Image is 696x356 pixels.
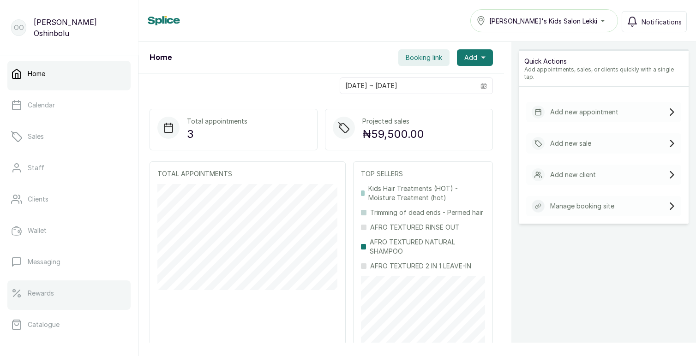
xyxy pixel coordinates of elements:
[550,107,618,117] p: Add new appointment
[550,202,614,211] p: Manage booking site
[370,237,485,256] p: AFRO TEXTURED NATURAL SHAMPOO
[370,208,483,217] p: Trimming of dead ends - Permed hair
[28,163,44,172] p: Staff
[28,195,48,204] p: Clients
[34,17,127,39] p: [PERSON_NAME] Oshinbolu
[340,78,475,94] input: Select date
[370,223,460,232] p: AFRO TEXTURED RINSE OUT
[622,11,687,32] button: Notifications
[368,184,485,202] p: Kids Hair Treatments (HOT) - Moisture Treatment (hot)
[524,66,683,81] p: Add appointments, sales, or clients quickly with a single tap.
[7,249,131,275] a: Messaging
[187,126,247,142] p: 3
[470,9,618,32] button: [PERSON_NAME]'s Kids Salon Lekki
[14,23,24,32] p: OO
[28,320,60,329] p: Catalogue
[187,117,247,126] p: Total appointments
[28,101,55,110] p: Calendar
[361,169,485,178] p: TOP SELLERS
[28,69,45,78] p: Home
[7,92,131,118] a: Calendar
[370,261,471,271] p: AFRO TEXTURED 2 IN 1 LEAVE-IN
[464,53,477,62] span: Add
[480,83,487,89] svg: calendar
[398,49,450,66] button: Booking link
[7,155,131,181] a: Staff
[7,218,131,243] a: Wallet
[550,139,591,148] p: Add new sale
[7,124,131,149] a: Sales
[28,289,54,298] p: Rewards
[524,57,683,66] p: Quick Actions
[157,169,338,178] p: TOTAL APPOINTMENTS
[7,186,131,212] a: Clients
[28,226,47,235] p: Wallet
[7,61,131,87] a: Home
[28,257,60,267] p: Messaging
[7,312,131,338] a: Catalogue
[362,117,424,126] p: Projected sales
[7,280,131,306] a: Rewards
[642,17,682,27] span: Notifications
[28,132,44,141] p: Sales
[489,16,597,26] span: [PERSON_NAME]'s Kids Salon Lekki
[406,53,442,62] span: Booking link
[362,126,424,142] p: ₦59,500.00
[550,170,596,179] p: Add new client
[150,52,172,63] h1: Home
[457,49,493,66] button: Add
